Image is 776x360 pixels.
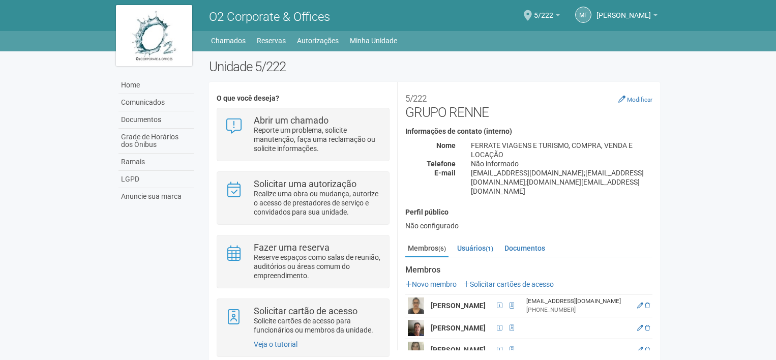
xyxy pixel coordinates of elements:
[254,126,381,153] p: Reporte um problema, solicite manutenção, faça uma reclamação ou solicite informações.
[463,280,554,288] a: Solicitar cartões de acesso
[405,208,652,216] h4: Perfil público
[254,253,381,280] p: Reserve espaços como salas de reunião, auditórios ou áreas comum do empreendimento.
[118,111,194,129] a: Documentos
[575,7,591,23] a: MF
[118,77,194,94] a: Home
[254,242,330,253] strong: Fazer uma reserva
[431,302,486,310] strong: [PERSON_NAME]
[254,189,381,217] p: Realize uma obra ou mudança, autorize o acesso de prestadores de serviço e convidados para sua un...
[431,324,486,332] strong: [PERSON_NAME]
[645,346,650,353] a: Excluir membro
[350,34,397,48] a: Minha Unidade
[427,160,456,168] strong: Telefone
[225,307,381,335] a: Solicitar cartão de acesso Solicite cartões de acesso para funcionários ou membros da unidade.
[431,346,486,354] strong: [PERSON_NAME]
[405,265,652,275] strong: Membros
[627,96,652,103] small: Modificar
[596,2,651,19] span: Marcelo Ferreira Renne
[526,297,631,306] div: [EMAIL_ADDRESS][DOMAIN_NAME]
[254,316,381,335] p: Solicite cartões de acesso para funcionários ou membros da unidade.
[408,342,424,358] img: user.png
[502,241,548,256] a: Documentos
[405,280,457,288] a: Novo membro
[405,128,652,135] h4: Informações de contato (interno)
[257,34,286,48] a: Reservas
[405,94,427,104] small: 5/222
[118,94,194,111] a: Comunicados
[209,10,330,24] span: O2 Corporate & Offices
[118,154,194,171] a: Ramais
[254,306,357,316] strong: Solicitar cartão de acesso
[254,115,329,126] strong: Abrir um chamado
[526,306,631,314] div: [PHONE_NUMBER]
[463,159,660,168] div: Não informado
[408,320,424,336] img: user.png
[405,241,449,257] a: Membros(6)
[225,179,381,217] a: Solicitar uma autorização Realize uma obra ou mudança, autorize o acesso de prestadores de serviç...
[534,13,560,21] a: 5/222
[254,178,356,189] strong: Solicitar uma autorização
[596,13,658,21] a: [PERSON_NAME]
[405,89,652,120] h2: GRUPO RENNE
[436,141,456,149] strong: Nome
[225,243,381,280] a: Fazer uma reserva Reserve espaços como salas de reunião, auditórios ou áreas comum do empreendime...
[225,116,381,153] a: Abrir um chamado Reporte um problema, solicite manutenção, faça uma reclamação ou solicite inform...
[434,169,456,177] strong: E-mail
[116,5,192,66] img: logo.jpg
[297,34,339,48] a: Autorizações
[618,95,652,103] a: Modificar
[455,241,496,256] a: Usuários(1)
[637,324,643,332] a: Editar membro
[118,129,194,154] a: Grade de Horários dos Ônibus
[463,168,660,196] div: [EMAIL_ADDRESS][DOMAIN_NAME];[EMAIL_ADDRESS][DOMAIN_NAME];[DOMAIN_NAME][EMAIL_ADDRESS][DOMAIN_NAME]
[254,340,297,348] a: Veja o tutorial
[209,59,660,74] h2: Unidade 5/222
[637,346,643,353] a: Editar membro
[534,2,553,19] span: 5/222
[118,188,194,205] a: Anuncie sua marca
[405,221,652,230] div: Não configurado
[211,34,246,48] a: Chamados
[463,141,660,159] div: FERRATE VIAGENS E TURISMO, COMPRA, VENDA E LOCAÇÃO
[637,302,643,309] a: Editar membro
[118,171,194,188] a: LGPD
[408,297,424,314] img: user.png
[217,95,389,102] h4: O que você deseja?
[645,302,650,309] a: Excluir membro
[438,245,446,252] small: (6)
[645,324,650,332] a: Excluir membro
[486,245,493,252] small: (1)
